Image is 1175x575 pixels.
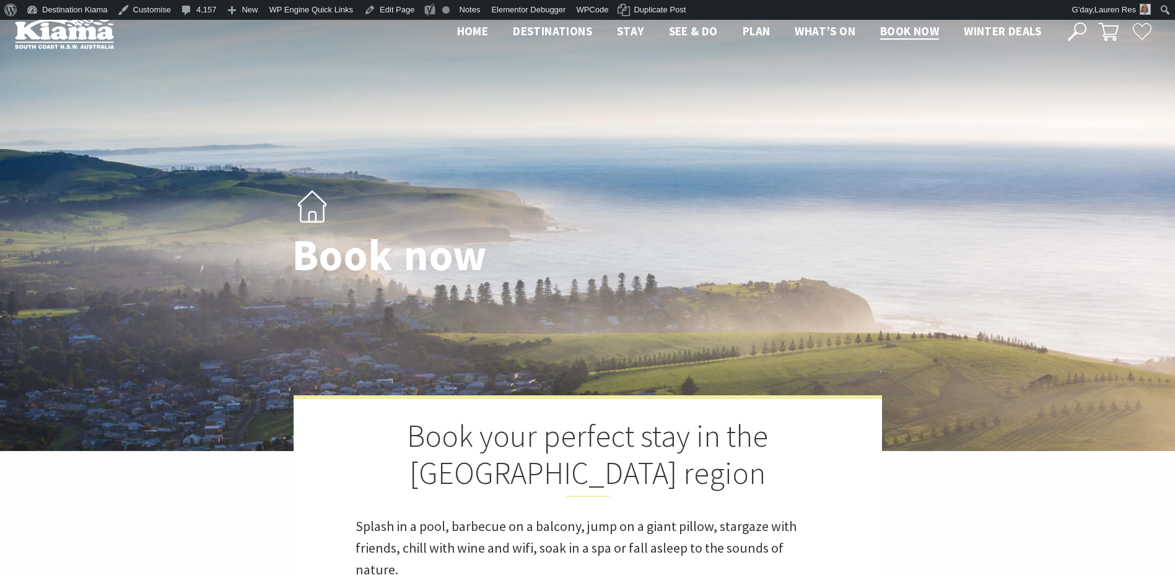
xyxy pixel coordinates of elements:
div: Unavailable [442,6,450,14]
span: Winter Deals [964,24,1041,38]
span: Home [457,24,489,38]
nav: Main Menu [445,22,1054,42]
img: Kiama Logo [15,15,114,49]
span: Lauren Res [1094,5,1136,14]
span: What’s On [795,24,855,38]
h2: Book your perfect stay in the [GEOGRAPHIC_DATA] region [356,418,820,497]
h1: Book now [292,232,642,279]
span: Book now [880,24,939,38]
span: Plan [743,24,771,38]
span: Stay [617,24,644,38]
span: See & Do [669,24,718,38]
span: Destinations [513,24,592,38]
img: Res-lauren-square-150x150.jpg [1140,4,1151,15]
